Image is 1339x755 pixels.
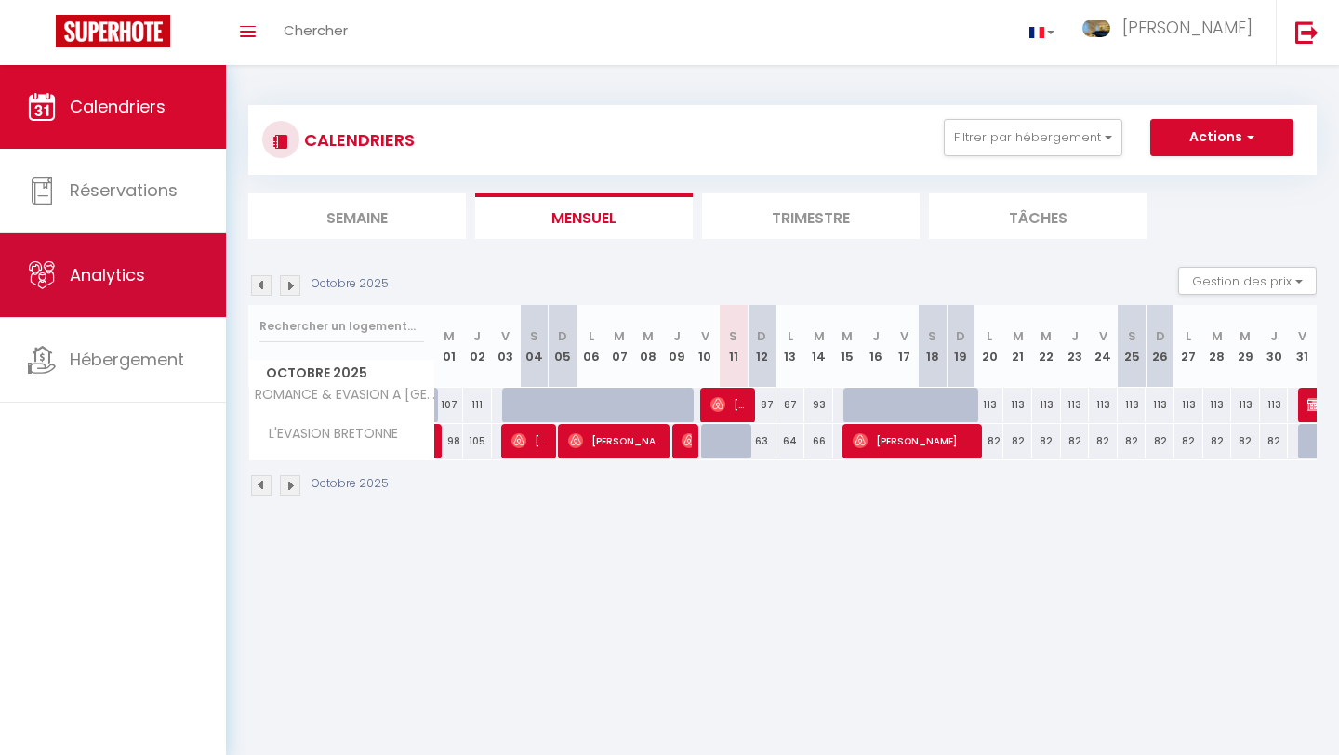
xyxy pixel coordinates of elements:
th: 11 [719,305,748,388]
abbr: S [1128,327,1136,345]
p: Octobre 2025 [312,275,389,293]
img: ... [1082,20,1110,37]
li: Semaine [248,193,466,239]
div: 82 [1174,424,1203,458]
th: 27 [1174,305,1203,388]
div: 82 [1118,424,1147,458]
span: [PERSON_NAME] [511,423,550,458]
abbr: D [558,327,567,345]
abbr: L [589,327,594,345]
abbr: M [842,327,853,345]
div: 111 [463,388,492,422]
abbr: M [1041,327,1052,345]
div: 93 [804,388,833,422]
abbr: J [1270,327,1278,345]
th: 19 [947,305,975,388]
button: Gestion des prix [1178,267,1317,295]
abbr: L [788,327,793,345]
th: 20 [975,305,1004,388]
span: Réservations [70,179,178,202]
div: 87 [748,388,776,422]
div: 113 [1089,388,1118,422]
div: 82 [1089,424,1118,458]
abbr: M [1240,327,1251,345]
abbr: M [1013,327,1024,345]
span: Calendriers [70,95,166,118]
div: 105 [463,424,492,458]
abbr: M [814,327,825,345]
div: 113 [1260,388,1289,422]
abbr: V [501,327,510,345]
li: Mensuel [475,193,693,239]
li: Trimestre [702,193,920,239]
span: Analytics [70,263,145,286]
div: 64 [776,424,805,458]
p: Octobre 2025 [312,475,389,493]
abbr: J [673,327,681,345]
div: 87 [776,388,805,422]
th: 18 [919,305,948,388]
span: Hébergement [70,348,184,371]
div: 113 [1203,388,1232,422]
abbr: S [530,327,538,345]
span: [PERSON_NAME] [710,387,749,422]
th: 16 [861,305,890,388]
div: 66 [804,424,833,458]
div: 98 [435,424,464,458]
span: Chercher [284,20,348,40]
abbr: V [900,327,908,345]
th: 05 [549,305,577,388]
button: Actions [1150,119,1293,156]
th: 04 [520,305,549,388]
th: 07 [605,305,634,388]
button: Filtrer par hébergement [944,119,1122,156]
span: Octobre 2025 [249,360,434,387]
abbr: J [1071,327,1079,345]
th: 03 [492,305,521,388]
th: 09 [662,305,691,388]
div: 113 [1231,388,1260,422]
div: 113 [1032,388,1061,422]
abbr: L [1186,327,1191,345]
th: 12 [748,305,776,388]
th: 13 [776,305,805,388]
abbr: V [701,327,709,345]
th: 06 [577,305,605,388]
th: 10 [691,305,720,388]
div: 113 [1146,388,1174,422]
div: 113 [1061,388,1090,422]
th: 22 [1032,305,1061,388]
div: 82 [1032,424,1061,458]
abbr: M [643,327,654,345]
div: 113 [1118,388,1147,422]
th: 17 [890,305,919,388]
div: 82 [1061,424,1090,458]
span: [PERSON_NAME] [1122,16,1253,39]
div: 113 [1174,388,1203,422]
th: 08 [634,305,663,388]
div: 82 [975,424,1004,458]
abbr: V [1298,327,1306,345]
th: 26 [1146,305,1174,388]
abbr: S [928,327,936,345]
th: 25 [1118,305,1147,388]
div: 107 [435,388,464,422]
li: Tâches [929,193,1147,239]
abbr: S [729,327,737,345]
abbr: M [614,327,625,345]
div: 82 [1260,424,1289,458]
span: L'EVASION BRETONNE [252,424,403,444]
th: 21 [1003,305,1032,388]
span: [PERSON_NAME] [853,423,977,458]
div: 113 [975,388,1004,422]
abbr: D [956,327,965,345]
th: 23 [1061,305,1090,388]
th: 30 [1260,305,1289,388]
span: [PERSON_NAME] [568,423,664,458]
th: 28 [1203,305,1232,388]
th: 24 [1089,305,1118,388]
div: 113 [1003,388,1032,422]
input: Rechercher un logement... [259,310,424,343]
th: 01 [435,305,464,388]
abbr: M [444,327,455,345]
